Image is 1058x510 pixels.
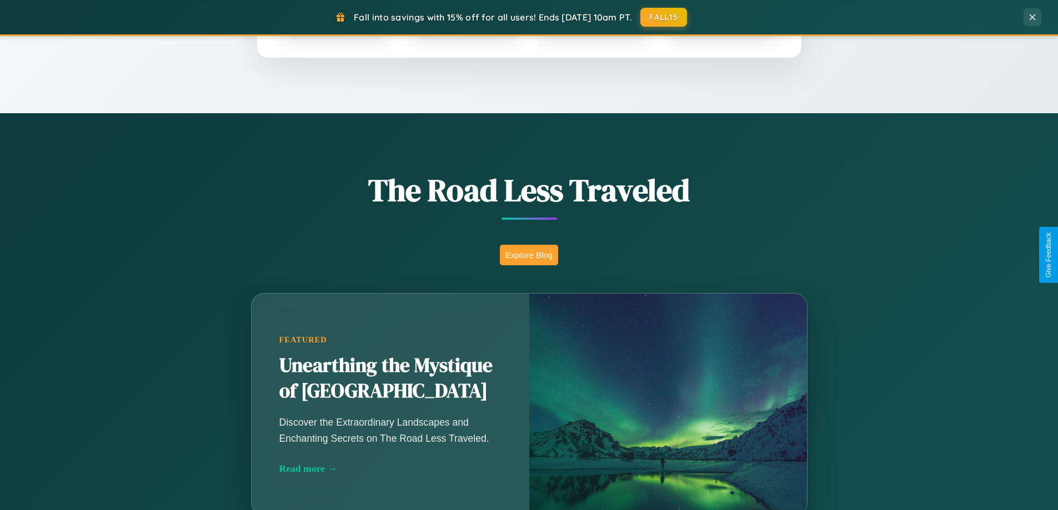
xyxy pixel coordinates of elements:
div: Give Feedback [1045,233,1052,277]
button: FALL15 [640,8,687,27]
div: Featured [279,335,502,345]
span: Fall into savings with 15% off for all users! Ends [DATE] 10am PT. [354,12,632,23]
button: Explore Blog [500,245,558,265]
p: Discover the Extraordinary Landscapes and Enchanting Secrets on The Road Less Traveled. [279,415,502,446]
h1: The Road Less Traveled [196,169,863,211]
h2: Unearthing the Mystique of [GEOGRAPHIC_DATA] [279,353,502,404]
div: Read more → [279,463,502,474]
